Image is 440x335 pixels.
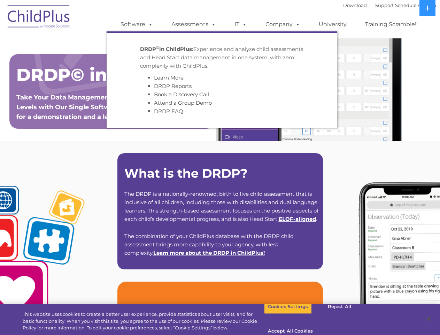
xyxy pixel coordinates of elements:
a: Schedule A Demo [395,2,436,8]
font: | [343,2,436,8]
span: Take Your Data Management and Assessments to New Levels with Our Single Software Solutionnstratio... [16,94,206,121]
span: The DRDP is a nationally-renowned, birth to five child assessment that is inclusive of all childr... [124,191,318,222]
a: Assessments [164,17,223,31]
a: ELOF-aligned [279,216,316,222]
img: ChildPlus by Procare Solutions [4,0,74,35]
strong: DRDP in ChildPlus: [140,46,193,52]
a: Company [258,17,307,31]
a: Book a Discovery Call [154,91,209,98]
a: DRDP Reports [154,83,192,89]
a: Training Scramble!! [358,17,425,31]
button: Cookies Settings [264,299,312,314]
a: IT [227,17,254,31]
span: DRDP© in ChildPlus [16,64,201,85]
p: Experience and analyze child assessments and Head Start data management in one system, with zero ... [140,45,304,70]
button: Reject All [318,299,361,314]
span: ! [153,250,265,256]
div: This website uses cookies to create a better user experience, provide statistics about user visit... [23,311,264,332]
a: DRDP FAQ [154,108,183,114]
a: University [312,17,354,31]
a: Learn more about the DRDP in ChildPlus [153,250,263,256]
a: Learn More [154,74,184,81]
a: Software [114,17,160,31]
span: The combination of your ChildPlus database with the DRDP child assessment brings more capability ... [124,233,294,256]
a: Download [343,2,367,8]
sup: © [156,45,159,50]
a: Support [375,2,394,8]
strong: What is the DRDP? [124,166,248,181]
a: Attend a Group Demo [154,99,212,106]
button: Close [421,311,437,327]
